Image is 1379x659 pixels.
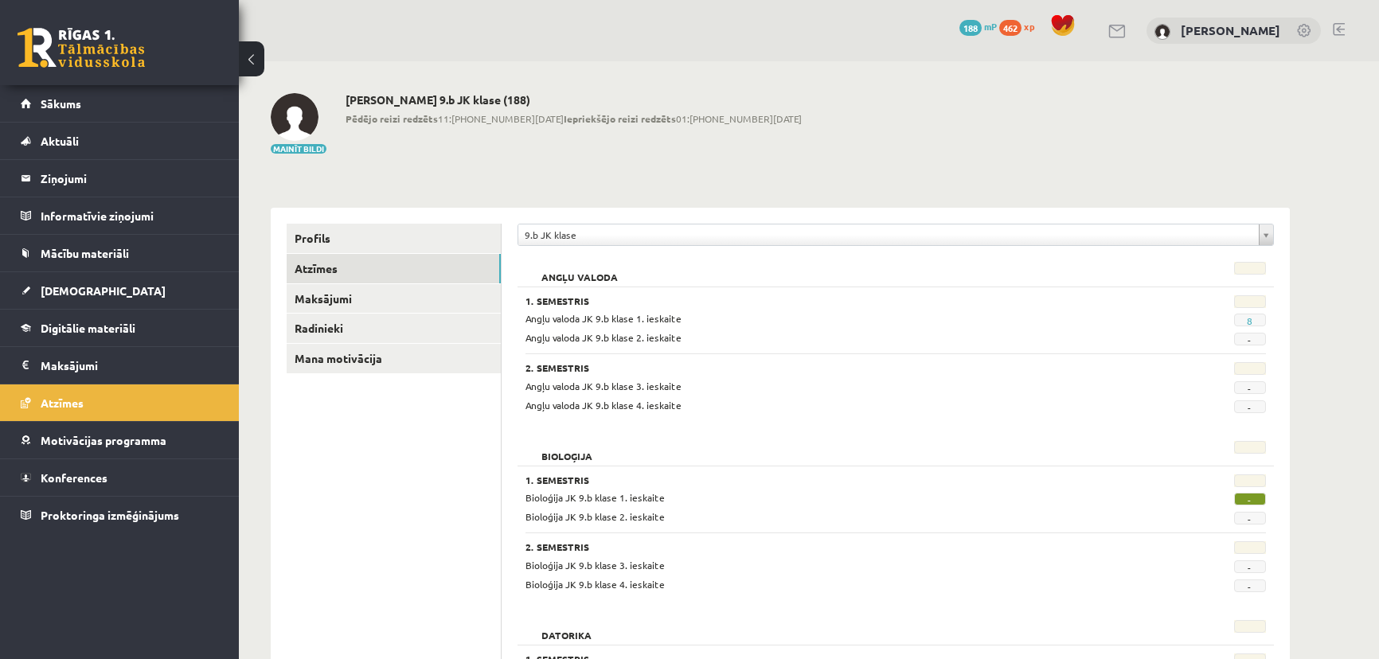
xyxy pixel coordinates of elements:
h3: 1. Semestris [525,295,1139,306]
span: - [1234,560,1266,573]
span: Konferences [41,470,107,485]
b: Iepriekšējo reizi redzēts [564,112,676,125]
b: Pēdējo reizi redzēts [346,112,438,125]
legend: Ziņojumi [41,160,219,197]
legend: Informatīvie ziņojumi [41,197,219,234]
span: [DEMOGRAPHIC_DATA] [41,283,166,298]
span: xp [1024,20,1034,33]
a: 8 [1247,314,1252,327]
span: 188 [959,20,982,36]
a: Radinieki [287,314,501,343]
img: Aigars Laķis [1154,24,1170,40]
h2: [PERSON_NAME] 9.b JK klase (188) [346,93,802,107]
span: - [1234,400,1266,413]
span: Sākums [41,96,81,111]
a: Rīgas 1. Tālmācības vidusskola [18,28,145,68]
a: Atzīmes [287,254,501,283]
a: Aktuāli [21,123,219,159]
a: Ziņojumi [21,160,219,197]
span: Mācību materiāli [41,246,129,260]
span: - [1234,333,1266,345]
a: Maksājumi [287,284,501,314]
a: Konferences [21,459,219,496]
a: Digitālie materiāli [21,310,219,346]
span: Proktoringa izmēģinājums [41,508,179,522]
span: Angļu valoda JK 9.b klase 1. ieskaite [525,312,682,325]
legend: Maksājumi [41,347,219,384]
a: Maksājumi [21,347,219,384]
span: 462 [999,20,1022,36]
img: Aigars Laķis [271,93,318,141]
a: Mācību materiāli [21,235,219,271]
button: Mainīt bildi [271,144,326,154]
span: Digitālie materiāli [41,321,135,335]
a: [DEMOGRAPHIC_DATA] [21,272,219,309]
span: 9.b JK klase [525,224,1252,245]
a: Sākums [21,85,219,122]
h2: Datorika [525,620,607,636]
a: Informatīvie ziņojumi [21,197,219,234]
span: - [1234,512,1266,524]
span: Aktuāli [41,134,79,148]
a: Profils [287,224,501,253]
a: Atzīmes [21,384,219,421]
a: 188 mP [959,20,997,33]
span: Bioloģija JK 9.b klase 2. ieskaite [525,510,665,523]
h3: 2. Semestris [525,541,1139,552]
span: - [1234,381,1266,394]
span: Motivācijas programma [41,433,166,447]
span: Angļu valoda JK 9.b klase 3. ieskaite [525,380,682,392]
a: Motivācijas programma [21,422,219,458]
h3: 1. Semestris [525,474,1139,485]
span: - [1234,579,1266,592]
h2: Angļu valoda [525,262,634,278]
a: Mana motivācija [287,344,501,373]
a: Proktoringa izmēģinājums [21,497,219,533]
span: Bioloģija JK 9.b klase 4. ieskaite [525,578,665,591]
h2: Bioloģija [525,441,608,457]
span: Angļu valoda JK 9.b klase 2. ieskaite [525,331,682,344]
span: Angļu valoda JK 9.b klase 4. ieskaite [525,399,682,411]
span: Atzīmes [41,396,84,410]
a: 9.b JK klase [518,224,1273,245]
a: [PERSON_NAME] [1181,22,1280,38]
span: 11:[PHONE_NUMBER][DATE] 01:[PHONE_NUMBER][DATE] [346,111,802,126]
span: mP [984,20,997,33]
h3: 2. Semestris [525,362,1139,373]
span: Bioloģija JK 9.b klase 1. ieskaite [525,491,665,504]
a: 462 xp [999,20,1042,33]
span: Bioloģija JK 9.b klase 3. ieskaite [525,559,665,571]
span: - [1234,493,1266,505]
